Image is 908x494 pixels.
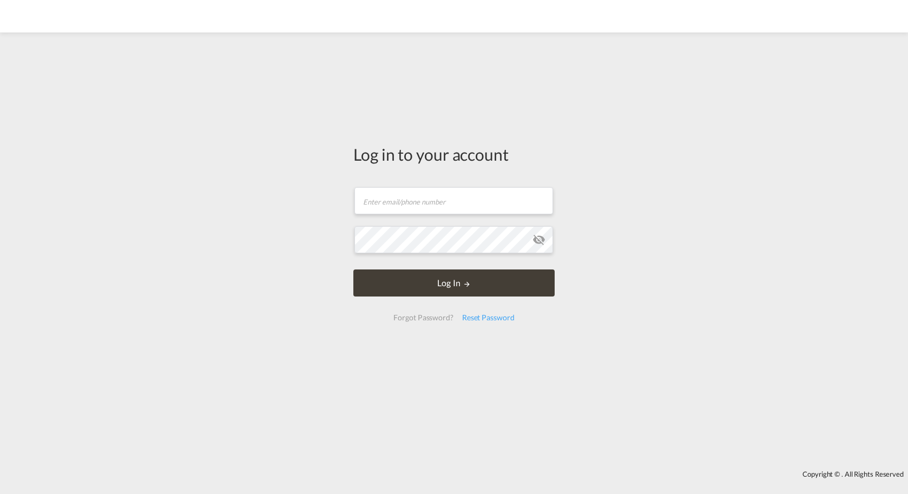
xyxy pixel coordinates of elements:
[353,143,555,166] div: Log in to your account
[532,233,545,246] md-icon: icon-eye-off
[353,269,555,297] button: LOGIN
[458,308,519,327] div: Reset Password
[354,187,553,214] input: Enter email/phone number
[389,308,457,327] div: Forgot Password?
